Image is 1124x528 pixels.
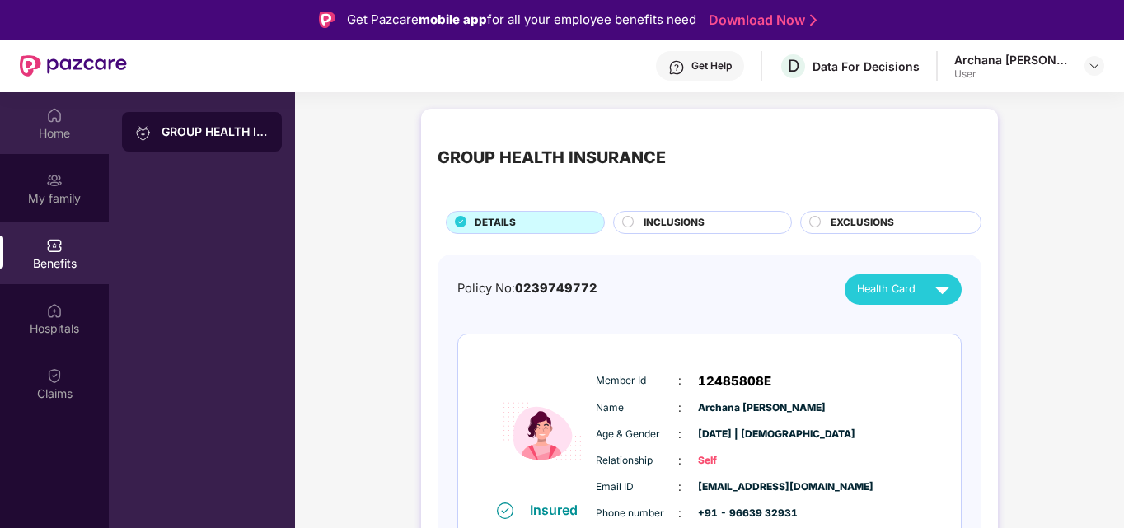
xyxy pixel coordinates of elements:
img: svg+xml;base64,PHN2ZyB3aWR0aD0iMjAiIGhlaWdodD0iMjAiIHZpZXdCb3g9IjAgMCAyMCAyMCIgZmlsbD0ibm9uZSIgeG... [135,124,152,141]
span: Self [698,453,780,469]
strong: mobile app [419,12,487,27]
img: svg+xml;base64,PHN2ZyB4bWxucz0iaHR0cDovL3d3dy53My5vcmcvMjAwMC9zdmciIHZpZXdCb3g9IjAgMCAyNCAyNCIgd2... [928,275,957,304]
img: svg+xml;base64,PHN2ZyB3aWR0aD0iMjAiIGhlaWdodD0iMjAiIHZpZXdCb3g9IjAgMCAyMCAyMCIgZmlsbD0ibm9uZSIgeG... [46,172,63,189]
img: Stroke [810,12,817,29]
img: svg+xml;base64,PHN2ZyBpZD0iQmVuZWZpdHMiIHhtbG5zPSJodHRwOi8vd3d3LnczLm9yZy8yMDAwL3N2ZyIgd2lkdGg9Ij... [46,237,63,254]
div: Get Help [691,59,732,72]
span: Name [596,400,678,416]
img: svg+xml;base64,PHN2ZyBpZD0iQ2xhaW0iIHhtbG5zPSJodHRwOi8vd3d3LnczLm9yZy8yMDAwL3N2ZyIgd2lkdGg9IjIwIi... [46,367,63,384]
span: [EMAIL_ADDRESS][DOMAIN_NAME] [698,479,780,495]
span: Email ID [596,479,678,495]
span: Archana [PERSON_NAME] [698,400,780,416]
div: User [954,68,1070,81]
div: Data For Decisions [813,58,920,74]
div: Insured [530,502,588,518]
div: Policy No: [457,279,597,298]
img: svg+xml;base64,PHN2ZyBpZD0iSG9tZSIgeG1sbnM9Imh0dHA6Ly93d3cudzMub3JnLzIwMDAvc3ZnIiB3aWR0aD0iMjAiIG... [46,107,63,124]
span: 0239749772 [515,281,597,296]
img: icon [493,362,592,501]
img: New Pazcare Logo [20,55,127,77]
span: DETAILS [475,215,516,231]
button: Health Card [845,274,962,305]
a: Download Now [709,12,812,29]
span: +91 - 96639 32931 [698,506,780,521]
span: Member Id [596,373,678,389]
span: : [678,504,681,522]
div: Archana [PERSON_NAME] [954,52,1070,68]
span: 12485808E [698,371,771,391]
img: svg+xml;base64,PHN2ZyBpZD0iRHJvcGRvd24tMzJ4MzIiIHhtbG5zPSJodHRwOi8vd3d3LnczLm9yZy8yMDAwL3N2ZyIgd2... [1088,59,1101,72]
span: : [678,371,681,390]
img: svg+xml;base64,PHN2ZyBpZD0iSGVscC0zMngzMiIgeG1sbnM9Imh0dHA6Ly93d3cudzMub3JnLzIwMDAvc3ZnIiB3aWR0aD... [668,59,685,76]
span: EXCLUSIONS [831,215,894,231]
span: Age & Gender [596,427,678,442]
span: INCLUSIONS [644,215,705,231]
div: GROUP HEALTH INSURANCE [162,124,269,140]
span: Health Card [857,281,916,297]
img: Logo [319,12,335,28]
span: : [678,478,681,496]
span: D [788,56,799,76]
span: Relationship [596,453,678,469]
span: : [678,451,681,470]
span: : [678,399,681,417]
span: : [678,425,681,443]
span: Phone number [596,506,678,521]
img: svg+xml;base64,PHN2ZyB4bWxucz0iaHR0cDovL3d3dy53My5vcmcvMjAwMC9zdmciIHdpZHRoPSIxNiIgaGVpZ2h0PSIxNi... [497,502,513,519]
div: Get Pazcare for all your employee benefits need [347,10,696,30]
div: GROUP HEALTH INSURANCE [438,145,666,171]
img: svg+xml;base64,PHN2ZyBpZD0iSG9zcGl0YWxzIiB4bWxucz0iaHR0cDovL3d3dy53My5vcmcvMjAwMC9zdmciIHdpZHRoPS... [46,302,63,319]
span: [DATE] | [DEMOGRAPHIC_DATA] [698,427,780,442]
